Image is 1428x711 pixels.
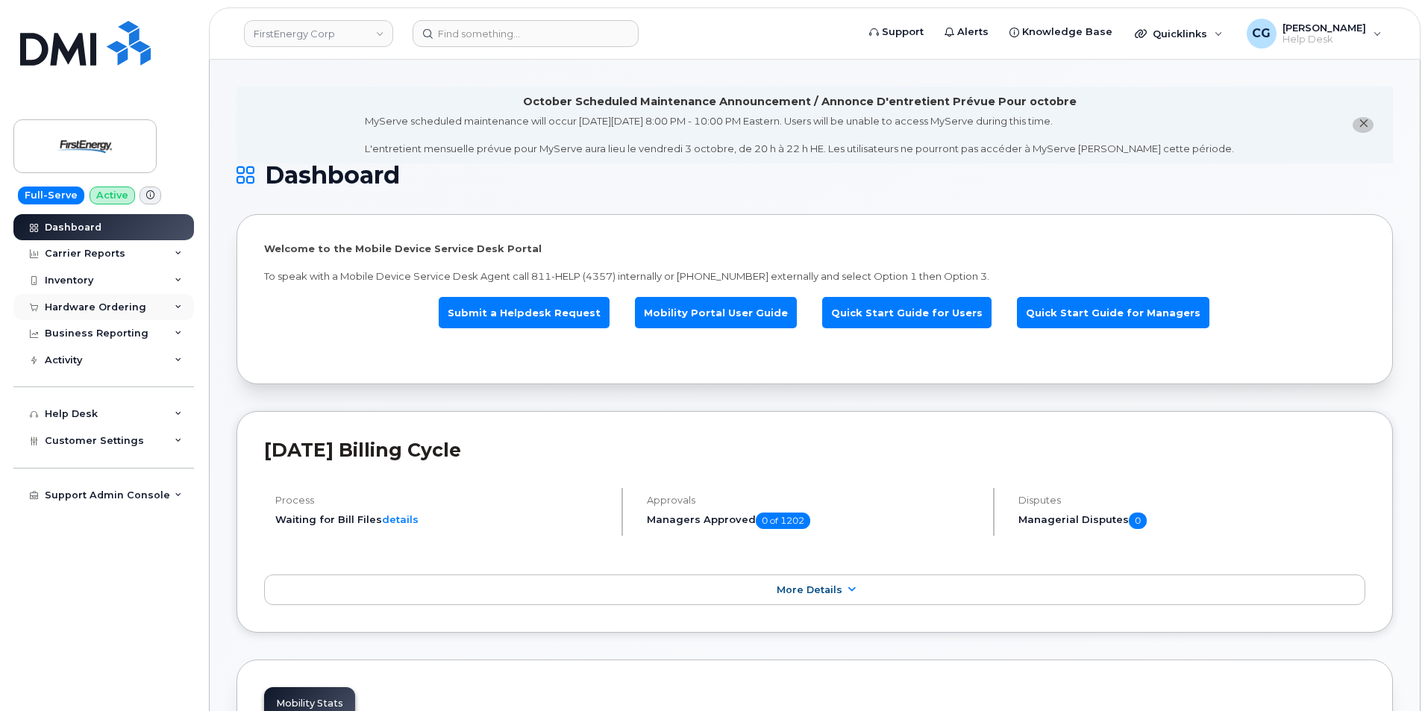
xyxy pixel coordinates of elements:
[365,114,1234,156] div: MyServe scheduled maintenance will occur [DATE][DATE] 8:00 PM - 10:00 PM Eastern. Users will be u...
[523,94,1077,110] div: October Scheduled Maintenance Announcement / Annonce D'entretient Prévue Pour octobre
[1363,646,1417,700] iframe: Messenger Launcher
[264,439,1365,461] h2: [DATE] Billing Cycle
[264,269,1365,284] p: To speak with a Mobile Device Service Desk Agent call 811-HELP (4357) internally or [PHONE_NUMBER...
[275,495,609,506] h4: Process
[647,495,980,506] h4: Approvals
[264,242,1365,256] p: Welcome to the Mobile Device Service Desk Portal
[265,164,400,187] span: Dashboard
[1018,513,1365,529] h5: Managerial Disputes
[1017,297,1209,329] a: Quick Start Guide for Managers
[777,584,842,595] span: More Details
[822,297,992,329] a: Quick Start Guide for Users
[439,297,610,329] a: Submit a Helpdesk Request
[1353,117,1374,133] button: close notification
[635,297,797,329] a: Mobility Portal User Guide
[275,513,609,527] li: Waiting for Bill Files
[1129,513,1147,529] span: 0
[382,513,419,525] a: details
[647,513,980,529] h5: Managers Approved
[1018,495,1365,506] h4: Disputes
[756,513,810,529] span: 0 of 1202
